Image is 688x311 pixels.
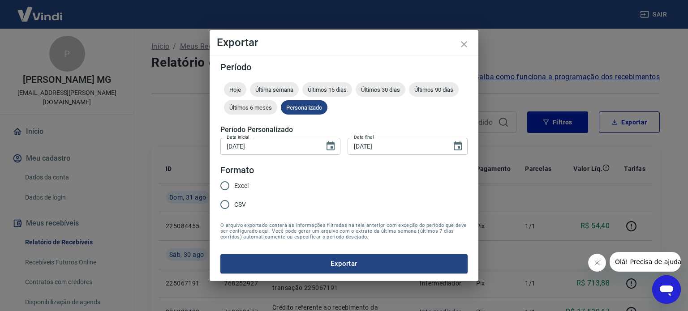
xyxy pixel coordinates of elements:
span: Excel [234,181,249,191]
span: Personalizado [281,104,327,111]
iframe: Mensagem da empresa [610,252,681,272]
span: Últimos 15 dias [302,86,352,93]
span: Últimos 30 dias [356,86,405,93]
div: Última semana [250,82,299,97]
span: Últimos 90 dias [409,86,459,93]
div: Últimos 15 dias [302,82,352,97]
button: Choose date, selected date is 16 de ago de 2025 [322,137,340,155]
span: O arquivo exportado conterá as informações filtradas na tela anterior com exceção do período que ... [220,222,468,240]
div: Últimos 6 meses [224,100,277,115]
span: CSV [234,200,246,209]
span: Últimos 6 meses [224,104,277,111]
input: DD/MM/YYYY [220,138,318,154]
input: DD/MM/YYYY [348,138,445,154]
iframe: Botão para abrir a janela de mensagens [652,275,681,304]
span: Olá! Precisa de ajuda? [5,6,75,13]
div: Últimos 30 dias [356,82,405,97]
button: Choose date, selected date is 31 de ago de 2025 [449,137,467,155]
label: Data inicial [227,134,249,141]
div: Personalizado [281,100,327,115]
span: Hoje [224,86,246,93]
div: Últimos 90 dias [409,82,459,97]
h5: Período [220,63,468,72]
label: Data final [354,134,374,141]
h4: Exportar [217,37,471,48]
span: Última semana [250,86,299,93]
h5: Período Personalizado [220,125,468,134]
button: Exportar [220,254,468,273]
div: Hoje [224,82,246,97]
legend: Formato [220,164,254,177]
iframe: Fechar mensagem [588,254,606,272]
button: close [453,34,475,55]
